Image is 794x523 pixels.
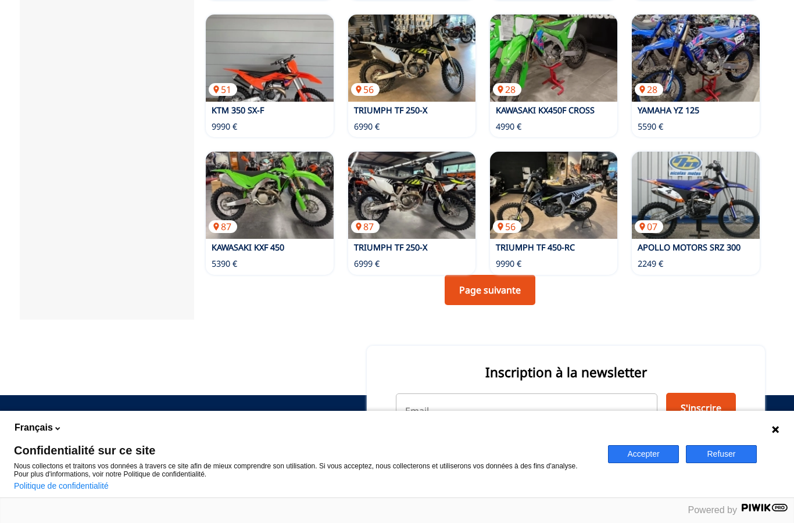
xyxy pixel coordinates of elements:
img: KAWASAKI KX450F CROSS [490,15,617,102]
img: KAWASAKI KXF 450 [206,152,333,239]
p: 07 [635,220,663,233]
button: S'inscrire [666,393,736,423]
a: TRIUMPH TF 250-X [354,242,427,253]
p: 56 [351,83,380,96]
p: 5390 € [212,258,237,270]
img: TRIUMPH TF 450-RC [490,152,617,239]
img: TRIUMPH TF 250-X [348,152,475,239]
p: Nous collectons et traitons vos données à travers ce site afin de mieux comprendre son utilisatio... [14,462,594,478]
img: KTM 350 SX-F [206,15,333,102]
p: 51 [209,83,237,96]
p: 56 [493,220,521,233]
span: Français [15,421,53,434]
button: Accepter [608,445,679,463]
p: 6999 € [354,258,380,270]
span: Powered by [688,505,738,515]
a: KAWASAKI KX450F CROSS28 [490,15,617,102]
span: Confidentialité sur ce site [14,445,594,456]
a: TRIUMPH TF 250-X56 [348,15,475,102]
p: 6990 € [354,121,380,132]
p: 2249 € [638,258,663,270]
a: YAMAHA YZ 125 [638,105,699,116]
a: Politique de confidentialité [14,481,109,490]
img: YAMAHA YZ 125 [632,15,759,102]
p: 4990 € [496,121,521,132]
p: 9990 € [212,121,237,132]
input: Email [396,393,657,422]
a: TRIUMPH TF 250-X87 [348,152,475,239]
a: KAWASAKI KXF 45087 [206,152,333,239]
a: TRIUMPH TF 250-X [354,105,427,116]
p: Inscription à la newsletter [396,363,736,381]
a: KAWASAKI KXF 450 [212,242,284,253]
button: Refuser [686,445,757,463]
a: TRIUMPH TF 450-RC [496,242,575,253]
p: 87 [351,220,380,233]
a: KAWASAKI KX450F CROSS [496,105,595,116]
a: APOLLO MOTORS SRZ 30007 [632,152,759,239]
a: KTM 350 SX-F51 [206,15,333,102]
p: 28 [635,83,663,96]
img: APOLLO MOTORS SRZ 300 [632,152,759,239]
p: 28 [493,83,521,96]
a: YAMAHA YZ 12528 [632,15,759,102]
a: TRIUMPH TF 450-RC56 [490,152,617,239]
p: 5590 € [638,121,663,132]
p: 9990 € [496,258,521,270]
a: Page suivante [445,275,535,305]
img: TRIUMPH TF 250-X [348,15,475,102]
a: APOLLO MOTORS SRZ 300 [638,242,741,253]
p: 87 [209,220,237,233]
a: KTM 350 SX-F [212,105,264,116]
